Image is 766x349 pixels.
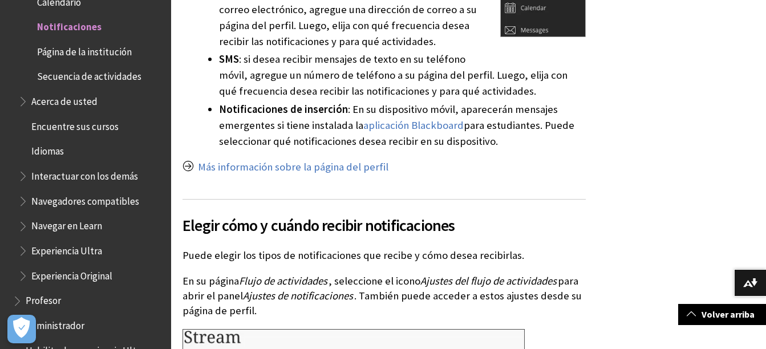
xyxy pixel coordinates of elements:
span: Administrador [26,316,84,331]
span: Experiencia Ultra [31,241,102,257]
span: Encuentre sus cursos [31,117,119,132]
span: SMS [219,52,239,66]
span: Acerca de usted [31,92,98,107]
button: Abrir preferencias [7,315,36,343]
span: Navegadores compatibles [31,192,139,207]
p: En su página , seleccione el icono para abrir el panel . También puede acceder a estos ajustes de... [183,274,586,319]
span: Ajustes de notificaciones [243,289,353,302]
span: Notificaciones [37,17,102,33]
h2: Elegir cómo y cuándo recibir notificaciones [183,199,586,237]
span: Página de la institución [37,42,132,58]
a: Volver arriba [678,304,766,325]
li: : En su dispositivo móvil, aparecerán mensajes emergentes si tiene instalada la para estudiantes.... [219,102,586,149]
span: Flujo de actividades [239,274,327,287]
span: Notificaciones de inserción [219,103,348,116]
span: Idiomas [31,142,64,157]
span: Secuencia de actividades [37,67,141,83]
a: Más información sobre la página del perfil [198,160,388,174]
span: Navegar en Learn [31,217,102,232]
span: Interactuar con los demás [31,167,138,182]
p: Puede elegir los tipos de notificaciones que recibe y cómo desea recibirlas. [183,248,586,263]
a: aplicación Blackboard [363,119,464,132]
span: Experiencia Original [31,266,112,282]
span: Profesor [26,291,61,307]
span: Ajustes del flujo de actividades [420,274,557,287]
li: : si desea recibir mensajes de texto en su teléfono móvil, agregue un número de teléfono a su pág... [219,51,586,99]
